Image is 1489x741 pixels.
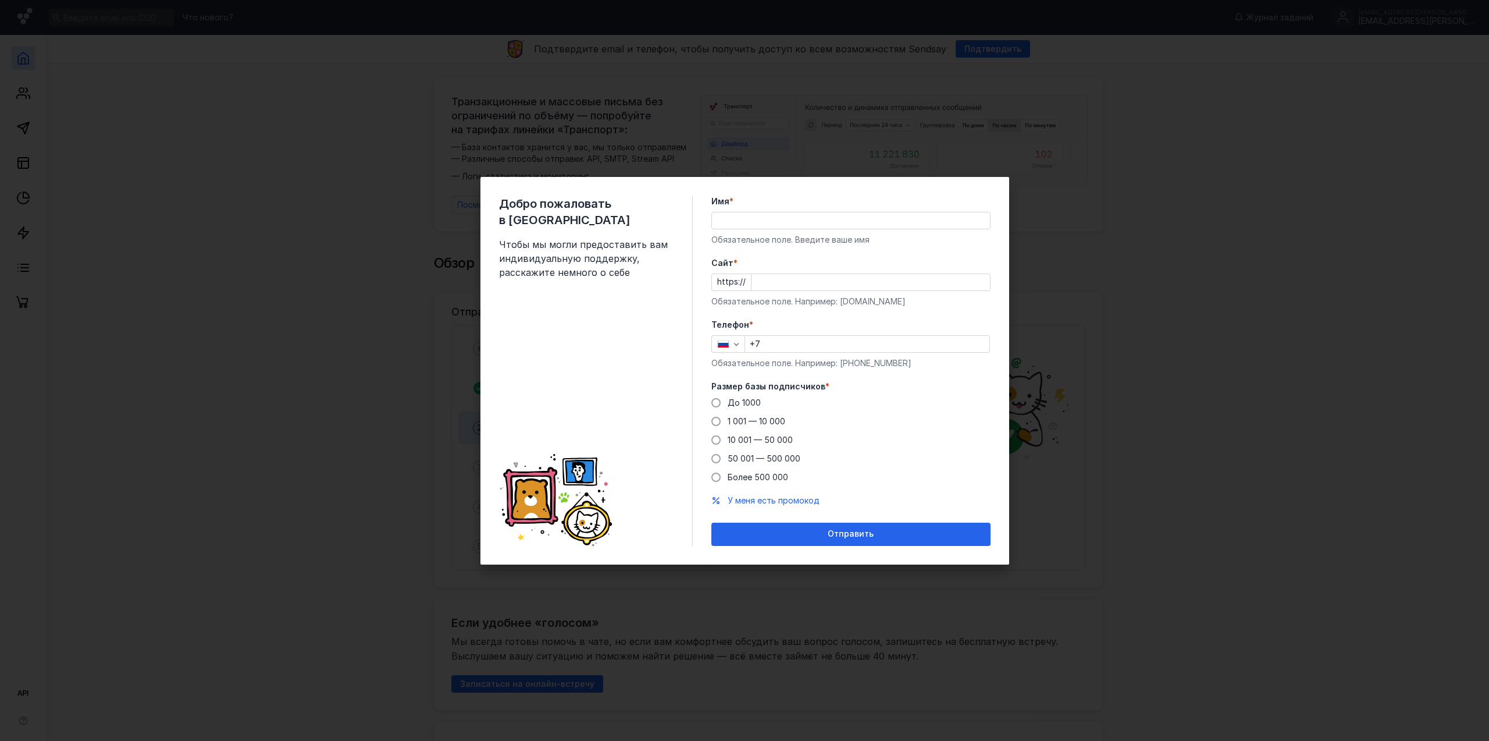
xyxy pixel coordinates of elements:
span: Размер базы подписчиков [711,381,825,392]
span: Телефон [711,319,749,331]
span: Cайт [711,257,733,269]
span: Добро пожаловать в [GEOGRAPHIC_DATA] [499,196,674,228]
span: 10 001 — 50 000 [728,435,793,445]
span: До 1000 [728,398,761,407]
span: Чтобы мы могли предоставить вам индивидуальную поддержку, расскажите немного о себе [499,237,674,279]
span: У меня есть промокод [728,495,820,505]
span: Отправить [828,529,874,539]
span: 1 001 — 10 000 [728,416,785,426]
div: Обязательное поле. Например: [DOMAIN_NAME] [711,296,991,307]
span: 50 001 — 500 000 [728,453,800,463]
div: Обязательное поле. Например: [PHONE_NUMBER] [711,357,991,369]
span: Имя [711,196,729,207]
div: Обязательное поле. Введите ваше имя [711,234,991,246]
button: У меня есть промокод [728,495,820,506]
span: Более 500 000 [728,472,788,482]
button: Отправить [711,523,991,546]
